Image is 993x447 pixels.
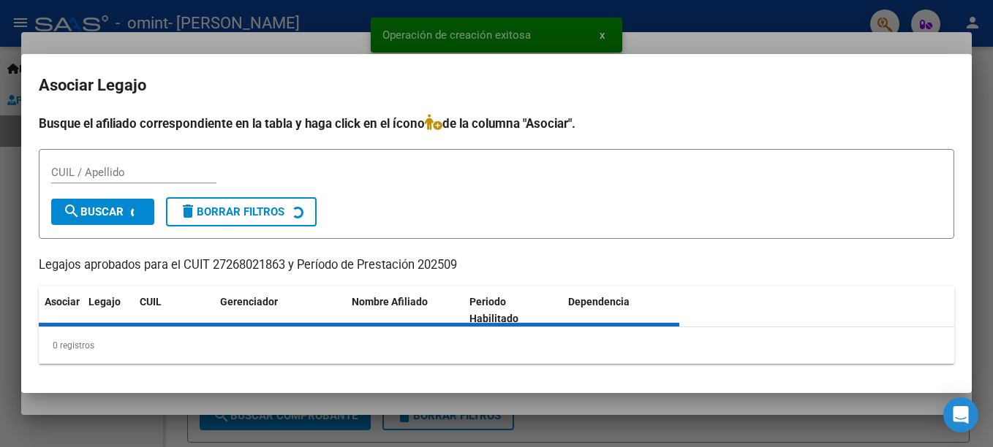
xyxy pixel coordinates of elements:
button: Borrar Filtros [166,197,317,226]
datatable-header-cell: Nombre Afiliado [346,286,464,335]
datatable-header-cell: Asociar [39,286,83,335]
div: 0 registros [39,327,954,364]
mat-icon: delete [179,202,197,220]
span: Borrar Filtros [179,205,284,218]
span: Asociar [45,296,80,307]
span: CUIL [140,296,162,307]
datatable-header-cell: Periodo Habilitado [464,286,562,335]
span: Buscar [63,205,124,218]
span: Dependencia [568,296,630,307]
mat-icon: search [63,202,80,220]
button: Buscar [51,199,154,225]
datatable-header-cell: Legajo [83,286,134,335]
span: Legajo [88,296,121,307]
span: Gerenciador [220,296,278,307]
span: Nombre Afiliado [352,296,428,307]
p: Legajos aprobados para el CUIT 27268021863 y Período de Prestación 202509 [39,256,954,275]
datatable-header-cell: Dependencia [562,286,680,335]
h2: Asociar Legajo [39,72,954,99]
div: Open Intercom Messenger [943,397,978,432]
span: Periodo Habilitado [469,296,518,324]
h4: Busque el afiliado correspondiente en la tabla y haga click en el ícono de la columna "Asociar". [39,114,954,133]
datatable-header-cell: Gerenciador [214,286,346,335]
datatable-header-cell: CUIL [134,286,214,335]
